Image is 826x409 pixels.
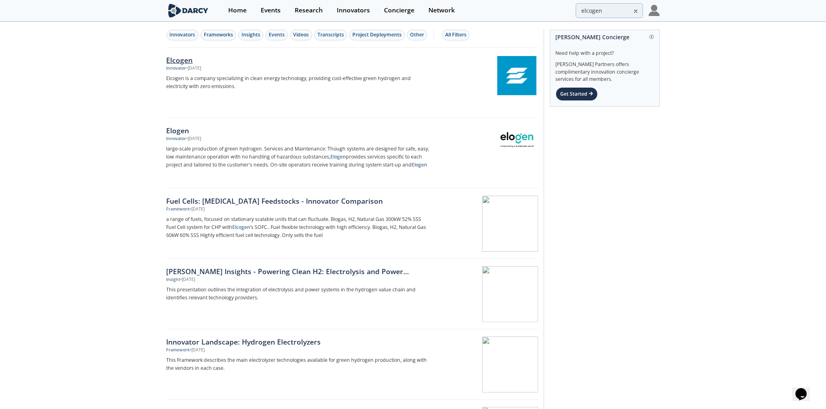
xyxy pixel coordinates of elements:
[187,136,201,142] div: • [DATE]
[649,35,654,39] img: information.svg
[190,347,205,353] div: • [DATE]
[318,31,344,38] div: Transcripts
[167,125,432,136] div: Elogen
[497,56,537,95] img: Elcogen
[314,30,347,40] button: Transcripts
[556,44,654,57] div: Need help with a project?
[167,188,538,259] a: Fuel Cells: [MEDICAL_DATA] Feedstocks - Innovator Comparison Framework •[DATE] a range of fuels, ...
[576,3,643,18] input: Advanced Search
[167,215,432,239] p: a range of fuels, focused on stationary scalable units that can fluctuate. Biogas, H2, Natural Ga...
[167,286,432,302] p: This presentation outlines the integration of electrolysis and power systems in the hydrogen valu...
[265,30,288,40] button: Events
[167,55,432,65] div: Elcogen
[167,74,432,90] p: Elcogen is a company specializing in clean energy technology, providing cost-effective green hydr...
[228,7,247,14] div: Home
[167,145,432,169] p: large-scale production of green hydrogen. Services and Maintenance: Though systems are designed f...
[556,30,654,44] div: [PERSON_NAME] Concierge
[410,31,424,38] div: Other
[167,4,210,18] img: logo-wide.svg
[556,87,598,101] div: Get Started
[349,30,405,40] button: Project Deployments
[204,31,233,38] div: Frameworks
[412,161,428,168] strong: Elogen
[269,31,285,38] div: Events
[337,7,370,14] div: Innovators
[167,65,187,72] div: Innovator
[181,277,195,283] div: • [DATE]
[167,196,432,206] div: Fuel Cells: [MEDICAL_DATA] Feedstocks - Innovator Comparison
[167,277,181,283] div: Insight
[649,5,660,16] img: Profile
[170,31,195,38] div: Innovators
[556,57,654,83] div: [PERSON_NAME] Partners offers complimentary innovation concierge services for all members.
[792,377,818,401] iframe: chat widget
[167,48,538,118] a: Elcogen Innovator •[DATE] Elcogen is a company specializing in clean energy technology, providing...
[167,259,538,329] a: [PERSON_NAME] Insights - Powering Clean H2: Electrolysis and Power Systems Integration Insight •[...
[167,30,199,40] button: Innovators
[190,206,205,213] div: • [DATE]
[295,7,323,14] div: Research
[384,7,414,14] div: Concierge
[497,126,537,152] img: Elogen
[428,7,455,14] div: Network
[261,7,281,14] div: Events
[167,337,432,347] div: Innovator Landscape: Hydrogen Electrolyzers
[167,347,190,353] div: Framework
[187,65,201,72] div: • [DATE]
[167,266,432,277] div: [PERSON_NAME] Insights - Powering Clean H2: Electrolysis and Power Systems Integration
[331,153,346,160] strong: Elogen
[167,356,432,372] p: This Framework describes the main electrolyzer technologies available for green hydrogen producti...
[167,136,187,142] div: Innovator
[233,224,251,231] strong: Elcogen
[293,31,309,38] div: Videos
[442,30,470,40] button: All Filters
[238,30,263,40] button: Insights
[167,118,538,188] a: Elogen Innovator •[DATE] large-scale production of green hydrogen. Services and Maintenance: Thou...
[352,31,402,38] div: Project Deployments
[407,30,427,40] button: Other
[445,31,466,38] div: All Filters
[241,31,260,38] div: Insights
[201,30,236,40] button: Frameworks
[167,206,190,213] div: Framework
[290,30,312,40] button: Videos
[167,329,538,400] a: Innovator Landscape: Hydrogen Electrolyzers Framework •[DATE] This Framework describes the main e...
